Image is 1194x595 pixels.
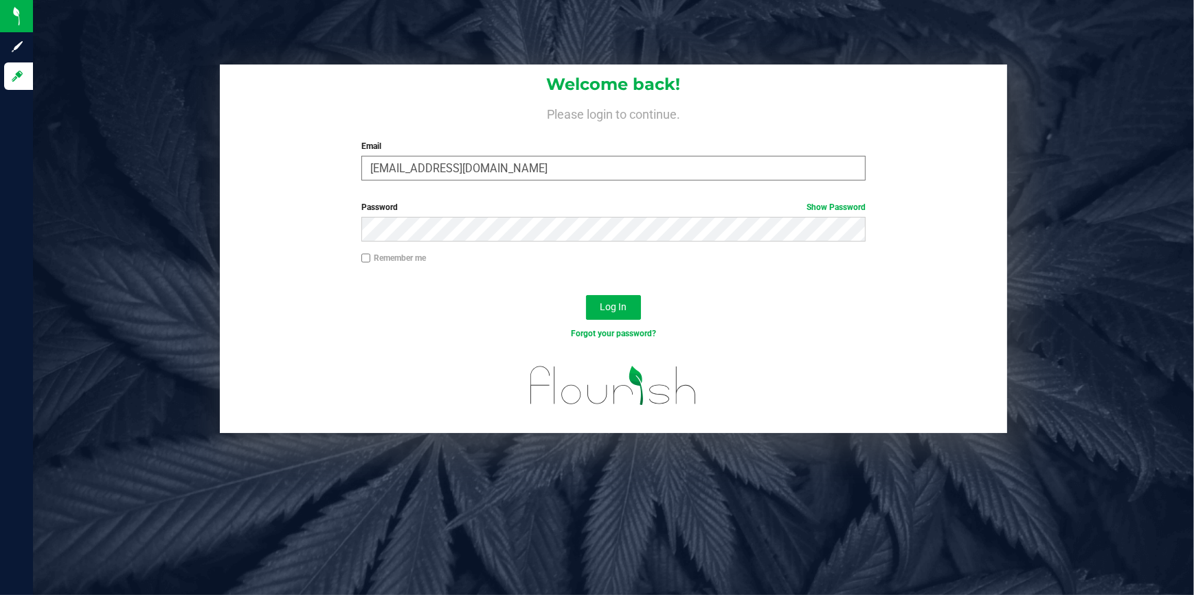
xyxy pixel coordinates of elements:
[586,295,641,320] button: Log In
[220,104,1008,121] h4: Please login to continue.
[361,140,866,152] label: Email
[10,40,24,54] inline-svg: Sign up
[361,252,426,264] label: Remember me
[10,69,24,83] inline-svg: Log in
[600,301,627,312] span: Log In
[361,202,398,212] span: Password
[515,354,712,417] img: flourish_logo.svg
[361,253,371,263] input: Remember me
[220,75,1008,93] h1: Welcome back!
[571,329,656,338] a: Forgot your password?
[807,202,866,212] a: Show Password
